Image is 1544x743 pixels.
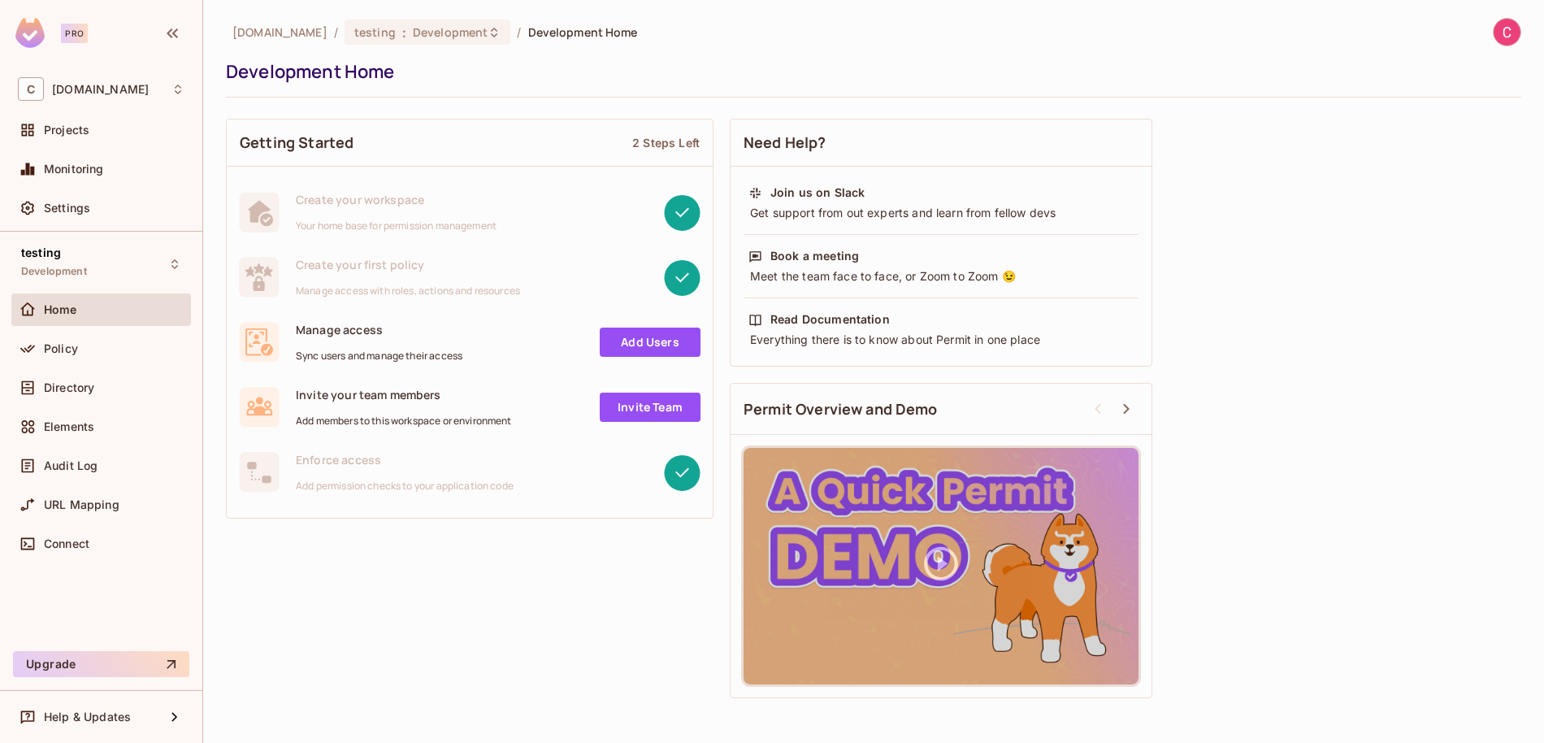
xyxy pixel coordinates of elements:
div: Book a meeting [770,248,859,264]
span: Development [413,24,488,40]
span: the active workspace [232,24,327,40]
span: Manage access [296,322,462,337]
div: Read Documentation [770,311,890,328]
span: Development Home [528,24,638,40]
span: Create your first policy [296,257,520,272]
span: Audit Log [44,459,98,472]
span: Directory [44,381,94,394]
div: Meet the team face to face, or Zoom to Zoom 😉 [748,268,1134,285]
span: Getting Started [240,133,353,153]
img: Cargologik IT [1494,19,1520,46]
span: Need Help? [744,133,826,153]
div: 2 Steps Left [632,135,700,150]
span: testing [21,246,61,259]
span: Create your workspace [296,192,497,207]
div: Pro [61,24,88,43]
img: SReyMgAAAABJRU5ErkJggg== [15,18,45,48]
a: Add Users [600,328,700,357]
li: / [517,24,521,40]
span: C [18,77,44,101]
div: Development Home [226,59,1513,84]
span: : [401,26,407,39]
span: Projects [44,124,89,137]
span: Elements [44,420,94,433]
span: Help & Updates [44,710,131,723]
span: Workspace: cargologik.com [52,83,149,96]
span: Add members to this workspace or environment [296,415,512,428]
span: Sync users and manage their access [296,350,462,363]
span: testing [354,24,396,40]
span: Connect [44,537,89,550]
span: Settings [44,202,90,215]
span: Your home base for permission management [296,219,497,232]
div: Get support from out experts and learn from fellow devs [748,205,1134,221]
span: Manage access with roles, actions and resources [296,285,520,298]
span: Invite your team members [296,387,512,402]
span: Monitoring [44,163,104,176]
span: Enforce access [296,452,514,467]
div: Everything there is to know about Permit in one place [748,332,1134,348]
span: URL Mapping [44,498,119,511]
a: Invite Team [600,393,700,422]
span: Permit Overview and Demo [744,399,938,419]
span: Add permission checks to your application code [296,480,514,493]
li: / [334,24,338,40]
span: Policy [44,342,78,355]
button: Upgrade [13,651,189,677]
span: Development [21,265,87,278]
span: Home [44,303,77,316]
div: Join us on Slack [770,185,865,201]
